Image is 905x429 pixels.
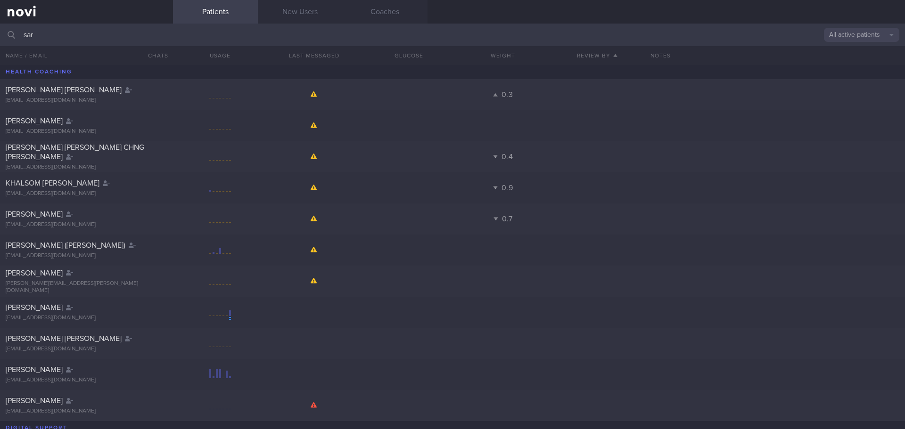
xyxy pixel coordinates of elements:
div: Notes [645,46,905,65]
button: Weight [456,46,550,65]
div: [EMAIL_ADDRESS][DOMAIN_NAME] [6,164,167,171]
button: All active patients [824,28,899,42]
span: [PERSON_NAME] [6,304,63,311]
span: [PERSON_NAME] [PERSON_NAME] CHNG [PERSON_NAME] [6,144,144,161]
span: 0.7 [502,215,513,223]
span: [PERSON_NAME] [6,397,63,405]
span: 0.9 [502,184,513,192]
div: [EMAIL_ADDRESS][DOMAIN_NAME] [6,408,167,415]
div: [EMAIL_ADDRESS][DOMAIN_NAME] [6,346,167,353]
div: Usage [173,46,267,65]
div: [EMAIL_ADDRESS][DOMAIN_NAME] [6,97,167,104]
span: KHALSOM [PERSON_NAME] [6,179,99,187]
div: [EMAIL_ADDRESS][DOMAIN_NAME] [6,190,167,197]
button: Glucose [362,46,456,65]
div: [EMAIL_ADDRESS][DOMAIN_NAME] [6,315,167,322]
div: [EMAIL_ADDRESS][DOMAIN_NAME] [6,252,167,259]
span: [PERSON_NAME] [6,210,63,218]
div: [EMAIL_ADDRESS][DOMAIN_NAME] [6,221,167,228]
span: [PERSON_NAME] [6,117,63,125]
button: Last Messaged [267,46,362,65]
span: 0.3 [502,91,513,98]
div: [EMAIL_ADDRESS][DOMAIN_NAME] [6,128,167,135]
span: 0.4 [502,153,513,161]
span: [PERSON_NAME] [PERSON_NAME] [6,335,122,342]
span: [PERSON_NAME] [6,269,63,277]
span: [PERSON_NAME] [PERSON_NAME] [6,86,122,94]
span: [PERSON_NAME] ([PERSON_NAME]) [6,242,125,249]
div: [EMAIL_ADDRESS][DOMAIN_NAME] [6,377,167,384]
button: Chats [135,46,173,65]
span: [PERSON_NAME] [6,366,63,373]
button: Review By [550,46,644,65]
div: [PERSON_NAME][EMAIL_ADDRESS][PERSON_NAME][DOMAIN_NAME] [6,280,167,294]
